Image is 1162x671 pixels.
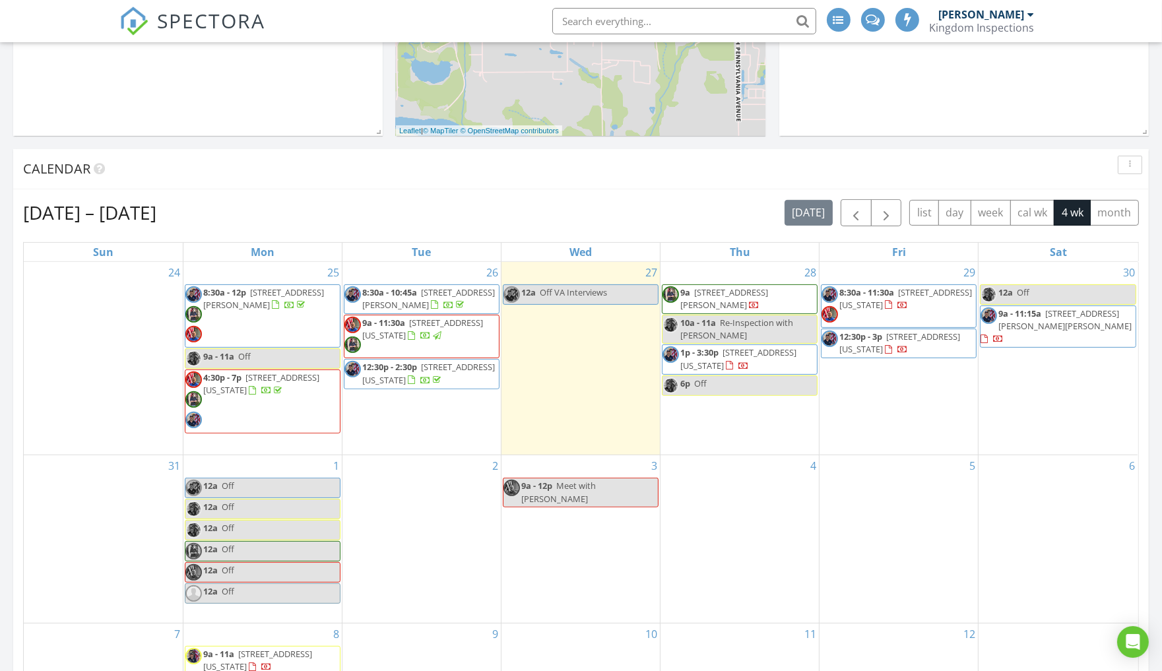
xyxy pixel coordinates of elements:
[342,262,501,455] td: Go to August 26, 2025
[362,317,405,329] span: 9a - 11:30a
[362,361,495,385] a: 12:30p - 2:30p [STREET_ADDRESS][US_STATE]
[185,284,340,348] a: 8:30a - 12p [STREET_ADDRESS][PERSON_NAME]
[158,7,266,34] span: SPECTORA
[396,125,562,137] div: |
[185,585,202,602] img: default-user-f0147aede5fd5fa78ca7ade42f37bd4542148d508eef1c3d3ea960f66861d68b.jpg
[185,543,202,559] img: img_6510.jpeg
[808,455,819,476] a: Go to September 4, 2025
[185,480,202,496] img: image.jpg
[344,286,361,303] img: image.jpg
[649,455,660,476] a: Go to September 3, 2025
[362,361,495,385] span: [STREET_ADDRESS][US_STATE]
[567,243,595,261] a: Wednesday
[362,317,483,341] span: [STREET_ADDRESS][US_STATE]
[680,346,796,371] a: 1p - 3:30p [STREET_ADDRESS][US_STATE]
[540,286,607,298] span: Off VA Interviews
[662,346,679,363] img: image.jpg
[248,243,277,261] a: Monday
[521,480,596,504] span: Meet with [PERSON_NAME]
[998,307,1132,332] span: [STREET_ADDRESS][PERSON_NAME][PERSON_NAME]
[821,284,977,328] a: 8:30a - 11:30a [STREET_ADDRESS][US_STATE]
[998,307,1041,319] span: 9a - 11:15a
[981,286,997,303] img: image.jpg
[362,286,495,311] span: [STREET_ADDRESS][PERSON_NAME]
[981,307,1132,344] a: 9a - 11:15a [STREET_ADDRESS][PERSON_NAME][PERSON_NAME]
[939,8,1025,21] div: [PERSON_NAME]
[203,501,218,513] span: 12a
[344,359,500,389] a: 12:30p - 2:30p [STREET_ADDRESS][US_STATE]
[344,284,500,314] a: 8:30a - 10:45a [STREET_ADDRESS][PERSON_NAME]
[822,306,838,323] img: img_9251.jpg
[185,648,202,664] img: image.jpg
[222,522,234,534] span: Off
[23,199,156,226] h2: [DATE] – [DATE]
[802,623,819,645] a: Go to September 11, 2025
[821,329,977,358] a: 12:30p - 3p [STREET_ADDRESS][US_STATE]
[909,200,939,226] button: list
[979,262,1138,455] td: Go to August 30, 2025
[185,369,340,433] a: 4:30p - 7p [STREET_ADDRESS][US_STATE]
[185,286,202,303] img: image.jpg
[503,286,520,303] img: image.jpg
[1117,626,1149,658] div: Open Intercom Messenger
[185,501,202,517] img: image.jpg
[552,8,816,34] input: Search everything...
[971,200,1011,226] button: week
[119,7,148,36] img: The Best Home Inspection Software - Spectora
[172,623,183,645] a: Go to September 7, 2025
[362,286,417,298] span: 8:30a - 10:45a
[24,455,183,623] td: Go to August 31, 2025
[222,501,234,513] span: Off
[521,480,552,492] span: 9a - 12p
[839,286,894,298] span: 8:30a - 11:30a
[727,243,753,261] a: Thursday
[185,326,202,342] img: img_9251.jpg
[961,262,978,283] a: Go to August 29, 2025
[839,286,972,311] span: [STREET_ADDRESS][US_STATE]
[680,317,793,341] span: Re-Inspection with [PERSON_NAME]
[680,346,796,371] span: [STREET_ADDRESS][US_STATE]
[203,480,218,492] span: 12a
[203,286,246,298] span: 8:30a - 12p
[839,331,960,355] span: [STREET_ADDRESS][US_STATE]
[1010,200,1055,226] button: cal wk
[344,361,361,377] img: image.jpg
[662,317,679,333] img: image.jpg
[203,286,324,311] span: [STREET_ADDRESS][PERSON_NAME]
[820,455,979,623] td: Go to September 5, 2025
[1120,623,1138,645] a: Go to September 13, 2025
[331,623,342,645] a: Go to September 8, 2025
[203,585,218,597] span: 12a
[185,412,202,428] img: image.jpg
[344,315,500,358] a: 9a - 11:30a [STREET_ADDRESS][US_STATE]
[822,286,838,303] img: image.jpg
[362,361,417,373] span: 12:30p - 2:30p
[661,262,820,455] td: Go to August 28, 2025
[185,306,202,323] img: img_6510.jpeg
[680,346,719,358] span: 1p - 3:30p
[998,286,1013,298] span: 12a
[203,350,234,362] span: 9a - 11a
[871,199,902,226] button: Next
[185,350,202,367] img: image.jpg
[490,623,501,645] a: Go to September 9, 2025
[839,286,972,311] a: 8:30a - 11:30a [STREET_ADDRESS][US_STATE]
[203,371,319,396] span: [STREET_ADDRESS][US_STATE]
[23,160,90,177] span: Calendar
[1126,455,1138,476] a: Go to September 6, 2025
[680,317,716,329] span: 10a - 11a
[185,391,202,408] img: img_6510.jpeg
[839,331,960,355] a: 12:30p - 3p [STREET_ADDRESS][US_STATE]
[967,455,978,476] a: Go to September 5, 2025
[344,336,361,353] img: img_6510.jpeg
[185,522,202,538] img: image.jpg
[661,455,820,623] td: Go to September 4, 2025
[342,455,501,623] td: Go to September 2, 2025
[344,317,361,333] img: img_9251.jpg
[461,127,559,135] a: © OpenStreetMap contributors
[694,377,707,389] span: Off
[680,286,768,311] a: 9a [STREET_ADDRESS][PERSON_NAME]
[680,286,768,311] span: [STREET_ADDRESS][PERSON_NAME]
[680,286,690,298] span: 9a
[501,455,660,623] td: Go to September 3, 2025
